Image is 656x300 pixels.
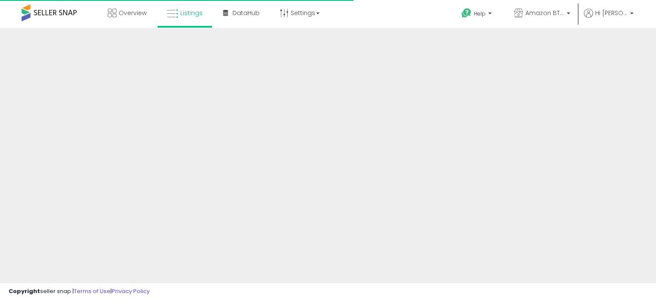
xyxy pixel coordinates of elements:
[74,287,110,295] a: Terms of Use
[455,1,500,28] a: Help
[595,9,628,17] span: Hi [PERSON_NAME]
[119,9,147,17] span: Overview
[461,8,472,19] i: Get Help
[584,9,634,28] a: Hi [PERSON_NAME]
[112,287,150,295] a: Privacy Policy
[474,10,486,17] span: Help
[180,9,203,17] span: Listings
[9,287,150,296] div: seller snap | |
[9,287,40,295] strong: Copyright
[232,9,260,17] span: DataHub
[525,9,564,17] span: Amazon BTG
